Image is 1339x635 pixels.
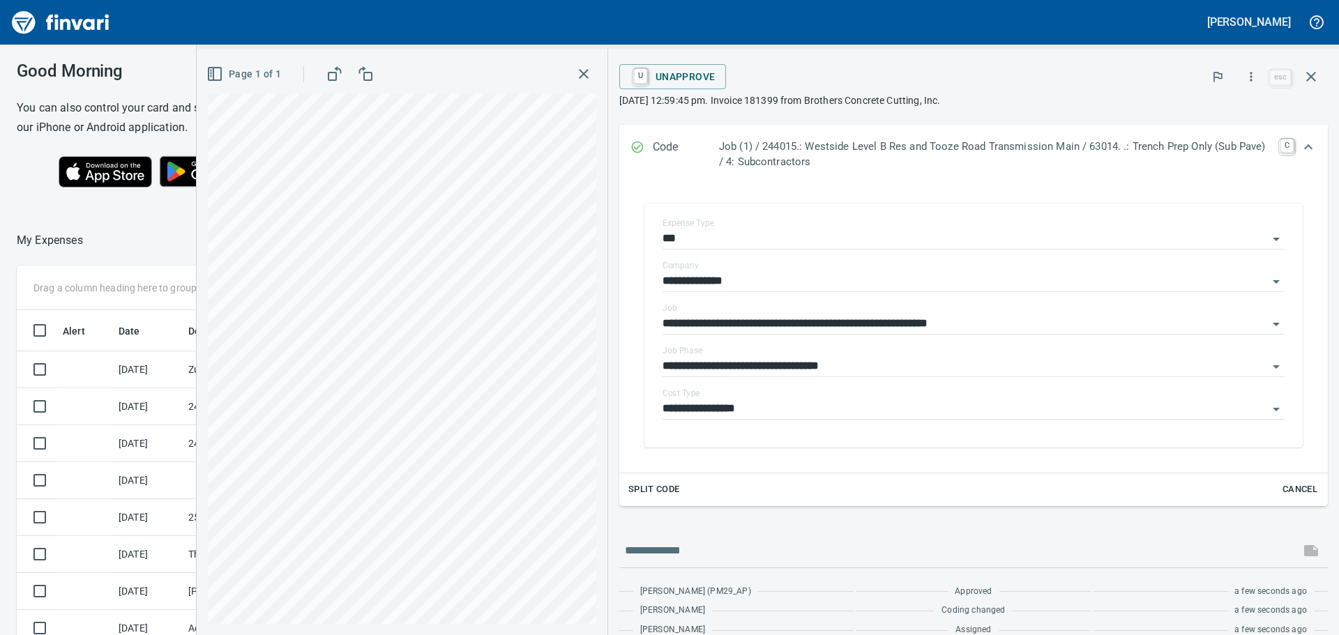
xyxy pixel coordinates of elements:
[59,156,152,188] img: Download on the App Store
[663,219,714,227] label: Expense Type
[183,425,308,462] td: 244015
[1266,314,1286,334] button: Open
[152,148,272,194] img: Get it on Google Play
[113,462,183,499] td: [DATE]
[1278,479,1322,500] button: Cancel
[1234,585,1307,599] span: a few seconds ago
[17,232,83,249] p: My Expenses
[640,585,751,599] span: [PERSON_NAME] (PM29_AP)
[955,585,992,599] span: Approved
[204,61,287,87] button: Page 1 of 1
[113,536,183,573] td: [DATE]
[119,323,140,339] span: Date
[1234,604,1307,618] span: a few seconds ago
[663,389,700,397] label: Cost Type
[663,346,702,355] label: Job Phase
[113,573,183,610] td: [DATE]
[640,604,705,618] span: [PERSON_NAME]
[628,482,680,498] span: Split Code
[1207,15,1291,29] h5: [PERSON_NAME]
[113,425,183,462] td: [DATE]
[619,64,727,89] button: UUnapprove
[8,6,113,39] img: Finvari
[1266,272,1286,291] button: Open
[188,323,259,339] span: Description
[625,479,683,500] button: Split Code
[63,323,85,339] span: Alert
[1294,534,1328,567] span: This records your message into the invoice and notifies anyone mentioned
[183,536,308,573] td: The Local Grill & Scoo [PERSON_NAME][GEOGRAPHIC_DATA] OR
[183,499,308,536] td: 254002.1
[1270,70,1291,85] a: esc
[1204,11,1294,33] button: [PERSON_NAME]
[941,604,1005,618] span: Coding changed
[17,98,313,137] h6: You can also control your card and submit expenses from our iPhone or Android application.
[113,499,183,536] td: [DATE]
[63,323,103,339] span: Alert
[183,351,308,388] td: Zumar Industries Tacoma [GEOGRAPHIC_DATA]
[119,323,158,339] span: Date
[183,573,308,610] td: [PERSON_NAME] #1108 Tigard OR
[663,304,677,312] label: Job
[188,323,241,339] span: Description
[1266,229,1286,249] button: Open
[653,139,719,170] p: Code
[1266,399,1286,419] button: Open
[1266,357,1286,376] button: Open
[1202,61,1233,92] button: Flag
[183,388,308,425] td: 244015
[17,61,313,81] h3: Good Morning
[1281,482,1319,498] span: Cancel
[630,65,716,89] span: Unapprove
[619,93,1328,107] p: [DATE] 12:59:45 pm. Invoice 181399 from Brothers Concrete Cutting, Inc.
[113,351,183,388] td: [DATE]
[17,232,83,249] nav: breadcrumb
[113,388,183,425] td: [DATE]
[1280,139,1294,153] a: C
[1266,60,1328,93] span: Close invoice
[619,125,1328,184] div: Expand
[209,66,281,83] span: Page 1 of 1
[33,281,238,295] p: Drag a column heading here to group the table
[1236,61,1266,92] button: More
[634,68,647,84] a: U
[663,261,699,270] label: Company
[719,139,1272,170] p: Job (1) / 244015.: Westside Level B Res and Tooze Road Transmission Main / 63014. .: Trench Prep ...
[619,184,1328,506] div: Expand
